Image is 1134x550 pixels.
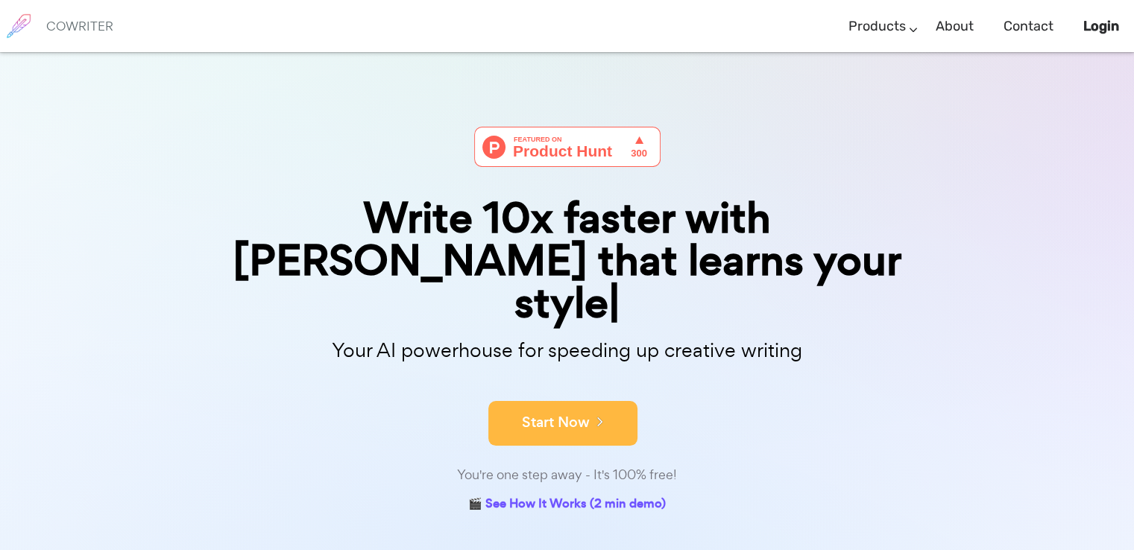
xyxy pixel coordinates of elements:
button: Start Now [488,401,637,446]
a: 🎬 See How It Works (2 min demo) [468,493,666,516]
img: Cowriter - Your AI buddy for speeding up creative writing | Product Hunt [474,127,661,167]
b: Login [1083,18,1119,34]
a: Contact [1004,4,1053,48]
a: Products [848,4,906,48]
div: You're one step away - It's 100% free! [195,464,940,486]
a: About [936,4,974,48]
h6: COWRITER [46,19,113,33]
a: Login [1083,4,1119,48]
div: Write 10x faster with [PERSON_NAME] that learns your style [195,197,940,325]
p: Your AI powerhouse for speeding up creative writing [195,335,940,367]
